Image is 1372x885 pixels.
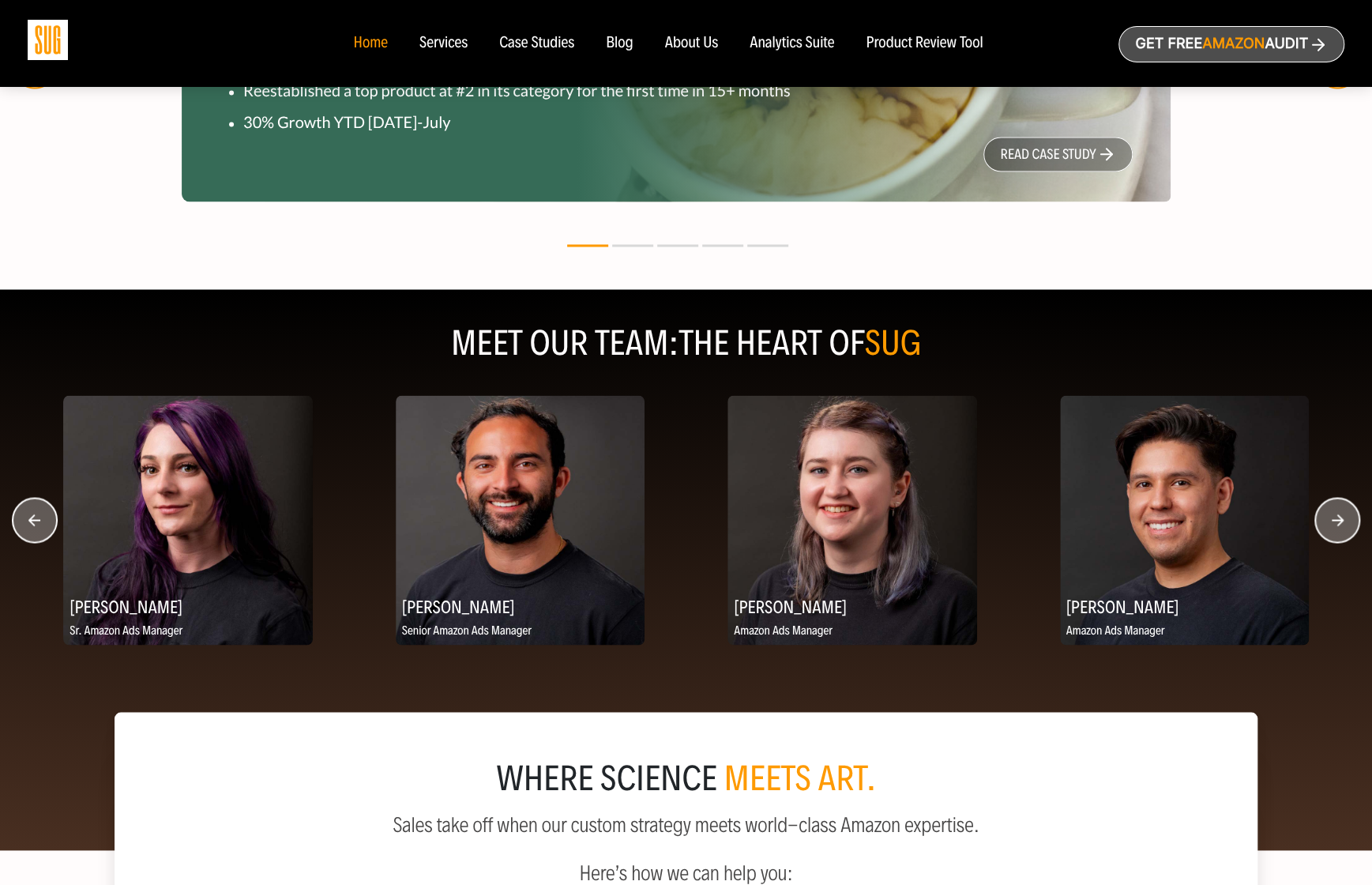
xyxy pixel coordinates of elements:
[63,395,312,644] img: Nikki Valles, Sr. Amazon Ads Manager
[63,590,312,621] h2: [PERSON_NAME]
[1118,26,1344,62] a: Get freeAmazonAudit
[499,35,574,52] a: Case Studies
[866,35,983,52] a: Product Review Tool
[28,20,68,60] img: Sug
[152,763,1220,794] div: where science
[724,757,876,799] span: meets art.
[353,35,387,52] a: Home
[243,81,820,100] p: Reestablished a top product at #2 in its category for the first time in 15+ months
[665,35,719,52] a: About Us
[152,849,1220,884] p: Here’s how we can help you:
[727,621,976,641] p: Amazon Ads Manager
[1060,621,1309,641] p: Amazon Ads Manager
[983,137,1132,171] a: read case study
[63,621,312,641] p: Sr. Amazon Ads Manager
[396,621,645,641] p: Senior Amazon Ads Manager
[419,35,468,52] a: Services
[152,813,1220,836] p: Sales take off when our custom strategy meets world-class Amazon expertise.
[1060,395,1309,644] img: Victor Farfan Baltazar, Amazon Ads Manager
[750,35,834,52] a: Analytics Suite
[1060,590,1309,621] h2: [PERSON_NAME]
[865,322,922,363] span: SUG
[606,35,633,52] a: Blog
[396,395,645,644] img: Anthony Hernandez, Senior Amazon Ads Manager
[727,590,976,621] h2: [PERSON_NAME]
[243,113,820,132] p: 30% Growth YTD [DATE]-July
[1202,36,1265,52] span: Amazon
[727,395,976,644] img: Chelsea Jaffe, Amazon Ads Manager
[396,590,645,621] h2: [PERSON_NAME]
